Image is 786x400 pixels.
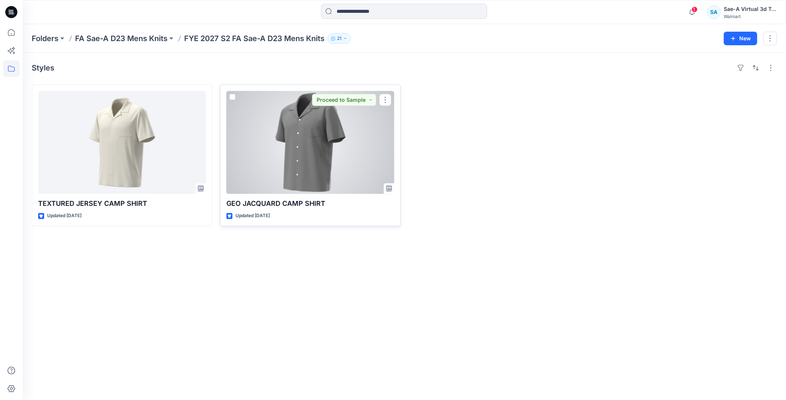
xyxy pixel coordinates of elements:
[724,14,777,19] div: Walmart
[75,33,168,44] a: FA Sae-A D23 Mens Knits
[235,212,270,220] p: Updated [DATE]
[38,91,206,194] a: TEXTURED JERSEY CAMP SHIRT
[724,5,777,14] div: Sae-A Virtual 3d Team
[32,63,54,72] h4: Styles
[184,33,325,44] p: FYE 2027 S2 FA Sae-A D23 Mens Knits
[692,6,698,12] span: 1
[226,91,394,194] a: GEO JACQUARD CAMP SHIRT
[226,198,394,209] p: GEO JACQUARD CAMP SHIRT
[724,32,757,45] button: New
[32,33,58,44] a: Folders
[38,198,206,209] p: TEXTURED JERSEY CAMP SHIRT
[337,34,341,43] p: 21
[328,33,351,44] button: 21
[47,212,82,220] p: Updated [DATE]
[707,5,721,19] div: SA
